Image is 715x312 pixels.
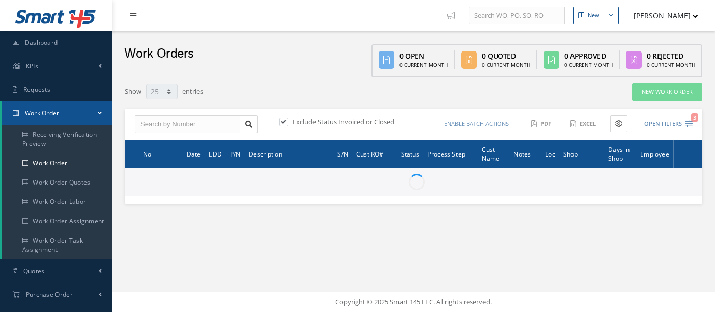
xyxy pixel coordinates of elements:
button: Enable batch actions [435,115,519,133]
span: Shop [563,149,578,159]
input: Search WO, PO, SO, RO [469,7,565,25]
div: Exclude Status Invoiced or Closed [277,117,413,129]
span: Loc [545,149,555,159]
a: Work Order [2,153,112,173]
button: Excel [565,115,603,133]
div: 0 Rejected [647,50,695,61]
span: P/N [230,149,241,159]
span: Date [187,149,201,159]
span: Description [249,149,282,159]
span: Cust RO# [356,149,384,159]
div: 0 Current Month [482,61,530,69]
button: New [573,7,619,24]
a: Work Order [2,101,112,125]
span: KPIs [26,62,38,70]
a: Work Order Assignment [2,212,112,231]
span: Employee [640,149,669,159]
a: New Work Order [632,83,702,101]
label: entries [182,83,203,97]
a: Work Order Task Assignment [2,231,112,259]
div: 0 Open [399,50,448,61]
span: Dashboard [25,38,58,47]
span: Quotes [23,267,45,275]
h2: Work Orders [124,46,194,62]
span: Status [401,149,419,159]
div: 0 Current Month [564,61,613,69]
span: Notes [513,149,531,159]
span: Process Step [427,149,465,159]
span: Cust Name [482,144,500,163]
div: 0 Current Month [647,61,695,69]
span: Purchase Order [26,290,73,299]
input: Search by Number [135,115,240,134]
label: Exclude Status Invoiced or Closed [290,117,394,126]
button: [PERSON_NAME] [624,6,698,25]
div: 0 Approved [564,50,613,61]
div: 0 Quoted [482,50,530,61]
button: Open Filters3 [635,116,693,133]
a: Work Order Labor [2,192,112,212]
a: Receiving Verification Preview [2,125,112,153]
button: PDF [526,115,558,133]
span: Requests [23,85,50,94]
div: 0 Current Month [399,61,448,69]
div: New [588,11,599,20]
span: Days in Shop [608,144,630,163]
span: S/N [337,149,348,159]
span: EDD [209,149,222,159]
span: Work Order [25,109,60,117]
label: Show [125,83,141,97]
span: 3 [691,113,698,122]
div: Copyright © 2025 Smart 145 LLC. All rights reserved. [122,297,705,307]
a: Work Order Quotes [2,173,112,192]
span: No [143,149,151,159]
